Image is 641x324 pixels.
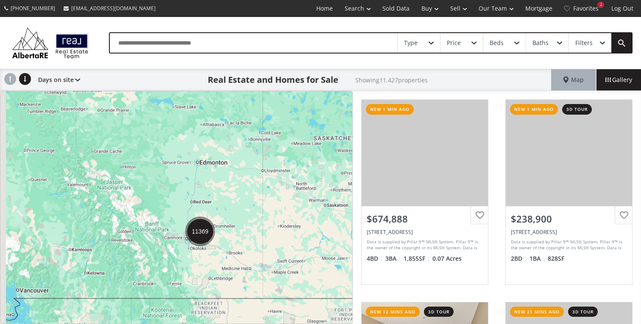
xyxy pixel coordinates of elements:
div: 103 Magnolia Street SE, Calgary, AB T3M 3H9 [367,228,483,236]
a: new 1 min ago3d tour$238,900[STREET_ADDRESS]Data is supplied by Pillar 9™ MLS® System. Pillar 9™ ... [497,91,641,293]
span: 4 BD [367,254,383,263]
div: Map [551,69,596,90]
a: new 1 min ago$674,888[STREET_ADDRESS]Data is supplied by Pillar 9™ MLS® System. Pillar 9™ is the ... [353,91,497,293]
h1: Real Estate and Homes for Sale [208,74,338,86]
span: 1,855 SF [404,254,430,263]
img: Logo [8,25,92,60]
div: 2 [597,2,604,8]
span: Gallery [605,76,632,84]
div: Data is supplied by Pillar 9™ MLS® System. Pillar 9™ is the owner of the copyright in its MLS® Sy... [511,239,625,251]
span: [EMAIL_ADDRESS][DOMAIN_NAME] [71,5,156,12]
span: 2 BD [511,254,527,263]
div: Days on site [34,69,80,90]
h2: Showing 11,427 properties [355,77,428,83]
div: 11369 [185,217,215,246]
a: [EMAIL_ADDRESS][DOMAIN_NAME] [59,0,160,16]
div: Type [404,40,418,46]
span: 828 SF [548,254,564,263]
div: Price [447,40,461,46]
div: Gallery [596,69,641,90]
span: [PHONE_NUMBER] [11,5,55,12]
div: $674,888 [367,212,483,225]
span: 3 BA [385,254,401,263]
div: Data is supplied by Pillar 9™ MLS® System. Pillar 9™ is the owner of the copyright in its MLS® Sy... [367,239,481,251]
span: 1 BA [530,254,546,263]
span: 0.07 Acres [432,254,462,263]
div: $238,900 [511,212,627,225]
span: Map [563,76,584,84]
div: Filters [575,40,593,46]
div: 525 56 Avenue SW #412, Calgary, AB T2V 4C9 [511,228,627,236]
div: Baths [532,40,549,46]
div: Beds [490,40,504,46]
